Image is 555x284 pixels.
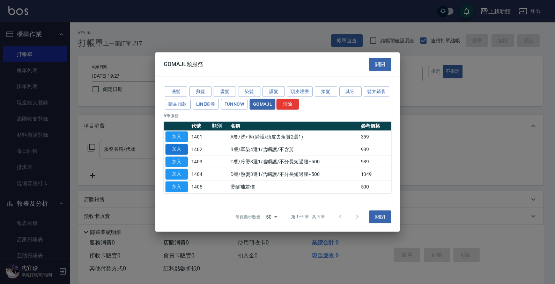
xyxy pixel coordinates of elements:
td: 989 [359,143,392,156]
th: 類別 [210,122,229,131]
div: 50 [263,207,280,226]
button: 加入 [165,169,188,180]
button: 清除 [276,99,299,110]
span: GOMAJL類服務 [164,61,203,68]
button: 贈品扣款 [165,99,191,110]
th: 代號 [190,122,210,131]
p: 5 筆服務 [164,113,391,119]
td: C餐/冷燙8選1/含瞬護/不分長短過腰+500 [229,156,359,168]
button: 關閉 [369,58,391,71]
button: LINE酷券 [193,99,219,110]
td: 1403 [190,156,210,168]
button: 加入 [165,144,188,155]
td: 989 [359,156,392,168]
td: 燙髮補差價 [229,180,359,193]
button: 頭皮理療 [287,86,313,97]
th: 參考價格 [359,122,392,131]
td: D餐/熱燙3選1/含瞬護/不分長短過腰+500 [229,168,359,180]
button: 染髮 [238,86,260,97]
button: 加入 [165,182,188,192]
button: 髮券銷售 [364,86,390,97]
button: GOMAJL [250,99,275,110]
td: B餐/單染4選1/含瞬護/不含剪 [229,143,359,156]
button: 加入 [165,132,188,142]
th: 名稱 [229,122,359,131]
td: 1405 [190,180,210,193]
td: A餐/洗+剪(瞬護/頭皮去角質2選1) [229,130,359,143]
button: 關閉 [369,210,391,223]
td: 1349 [359,168,392,180]
td: 1404 [190,168,210,180]
td: 1401 [190,130,210,143]
p: 每頁顯示數量 [235,213,260,220]
button: 其它 [339,86,362,97]
button: 加入 [165,156,188,167]
td: 359 [359,130,392,143]
button: 燙髮 [214,86,236,97]
button: 接髮 [315,86,337,97]
td: 500 [359,180,392,193]
button: FUNNOW [221,99,247,110]
button: 洗髮 [165,86,187,97]
button: 護髮 [262,86,285,97]
button: 剪髮 [189,86,212,97]
p: 第 1–5 筆 共 5 筆 [291,213,325,220]
td: 1402 [190,143,210,156]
